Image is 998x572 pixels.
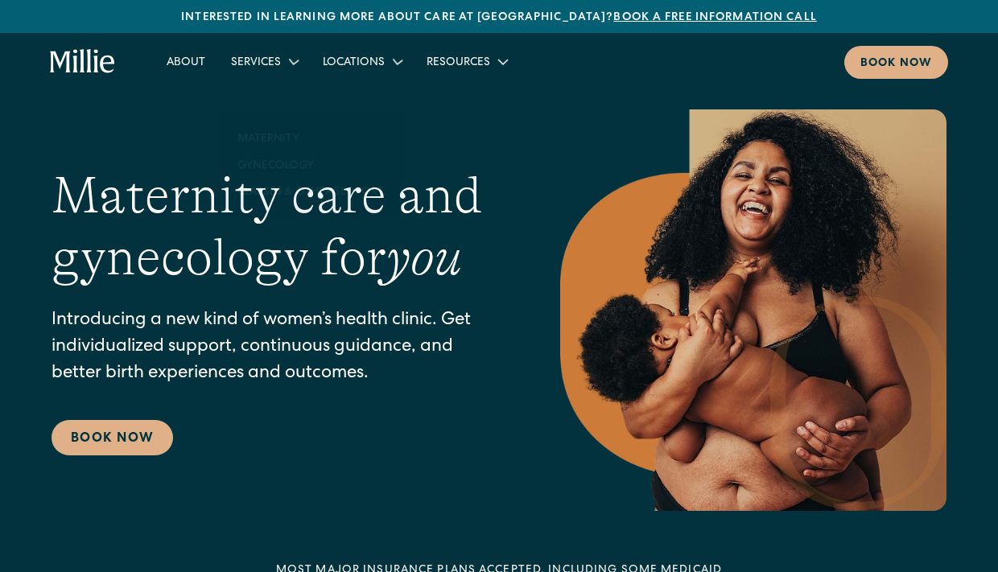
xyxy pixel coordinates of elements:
img: Smiling mother with her baby in arms, celebrating body positivity and the nurturing bond of postp... [560,109,946,511]
div: Locations [310,48,414,75]
div: Locations [323,55,385,72]
a: Classes & Other Support [225,178,397,204]
div: Book now [860,56,932,72]
em: you [386,228,462,286]
nav: Services [218,112,403,217]
a: Maternity [225,125,397,151]
p: Introducing a new kind of women’s health clinic. Get individualized support, continuous guidance,... [52,308,496,388]
a: Book now [844,46,948,79]
a: home [50,49,115,75]
a: Gynecology [225,151,397,178]
h1: Maternity care and gynecology for [52,165,496,289]
a: Book Now [52,420,173,455]
a: Book a free information call [613,12,816,23]
div: Resources [414,48,519,75]
div: Resources [427,55,490,72]
div: Services [231,55,281,72]
a: About [154,48,218,75]
div: Services [218,48,310,75]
